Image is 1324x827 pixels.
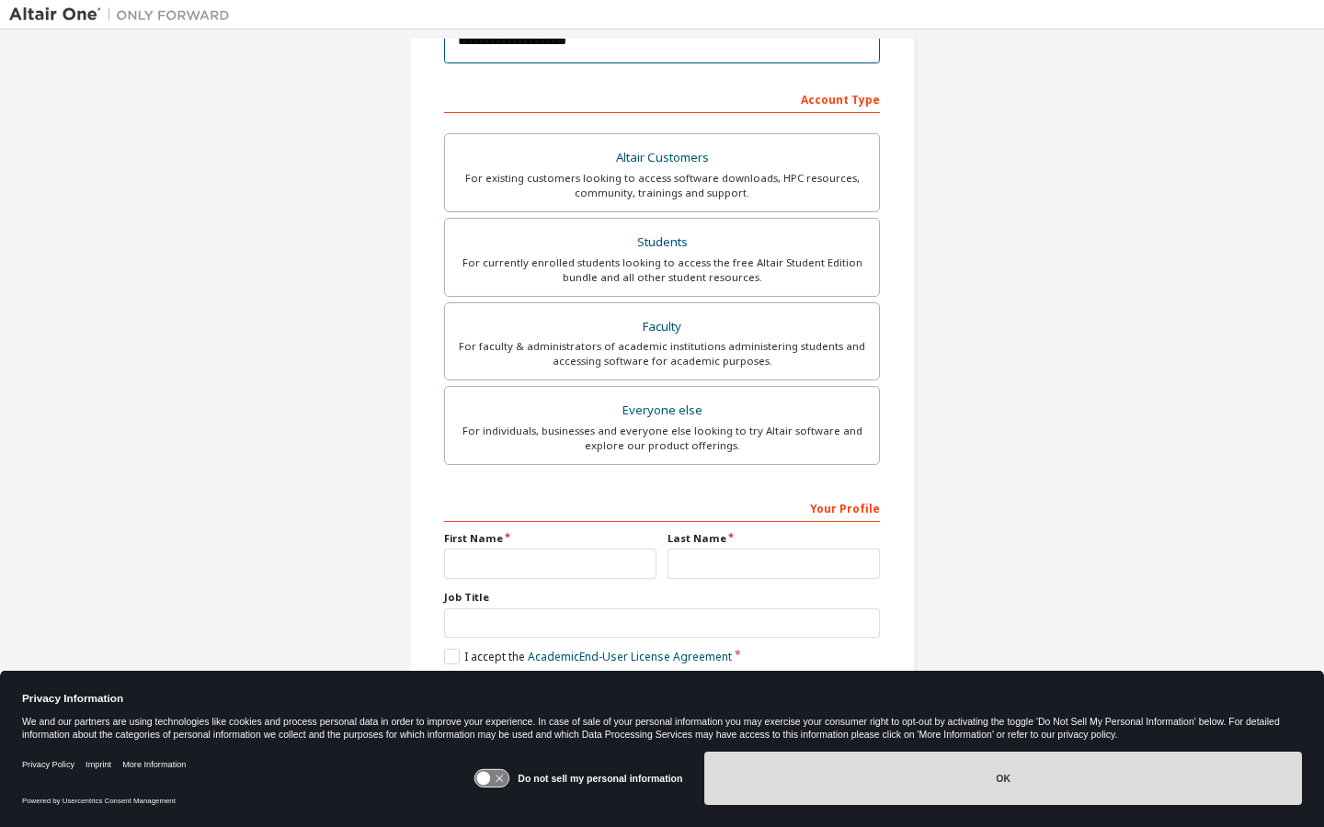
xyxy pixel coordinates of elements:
label: First Name [444,531,656,546]
a: Academic End-User License Agreement [528,649,732,664]
div: For faculty & administrators of academic institutions administering students and accessing softwa... [456,339,868,368]
div: For individuals, businesses and everyone else looking to try Altair software and explore our prod... [456,424,868,453]
label: Job Title [444,590,880,605]
div: Faculty [456,314,868,340]
label: Last Name [668,531,880,546]
div: Students [456,230,868,255]
div: Your Profile [444,493,880,522]
div: Account Type [444,84,880,113]
label: I accept the [444,649,732,664]
div: For currently enrolled students looking to access the free Altair Student Edition bundle and all ... [456,255,868,285]
div: Altair Customers [456,145,868,171]
div: For existing customers looking to access software downloads, HPC resources, community, trainings ... [456,171,868,200]
img: Altair One [9,6,239,24]
div: Everyone else [456,398,868,424]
